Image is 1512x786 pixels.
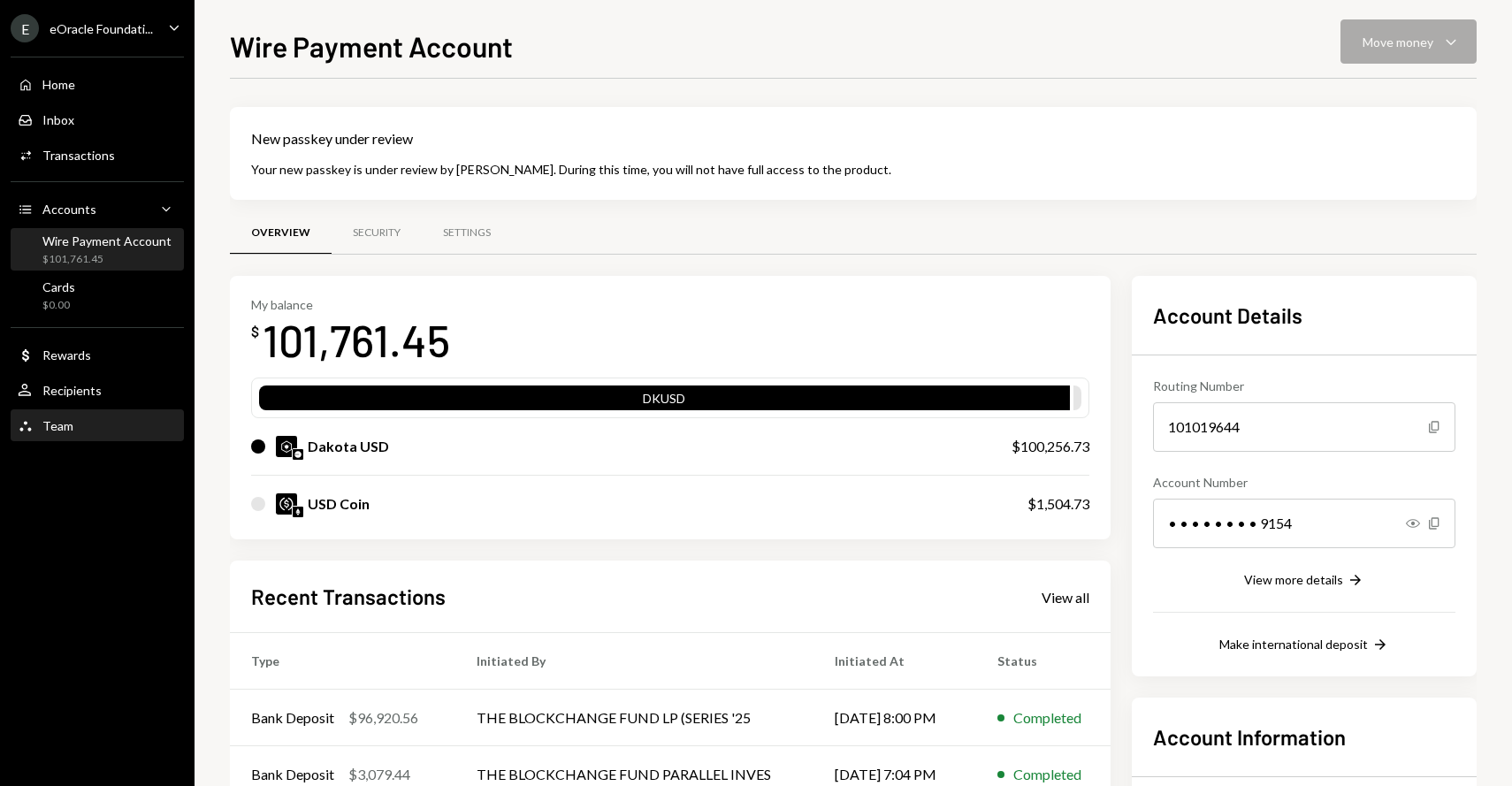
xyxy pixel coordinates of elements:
td: [DATE] 8:00 PM [813,690,975,746]
div: $1,504.73 [1027,493,1089,515]
div: Transactions [42,148,115,163]
div: eOracle Foundati... [50,21,153,36]
div: Completed [1013,707,1081,729]
img: DKUSD [276,436,297,457]
h2: Account Information [1153,722,1455,752]
div: Overview [251,225,310,240]
div: $101,761.45 [42,252,172,267]
div: Bank Deposit [251,707,334,729]
div: Make international deposit [1219,637,1368,652]
h1: Wire Payment Account [230,28,513,64]
div: $3,079.44 [348,764,410,785]
a: Settings [422,210,512,256]
div: $96,920.56 [348,707,418,729]
th: Status [976,633,1111,690]
div: Your new passkey is under review by [PERSON_NAME]. During this time, you will not have full acces... [251,160,1455,179]
a: Accounts [11,193,184,225]
img: base-mainnet [293,449,303,460]
div: Settings [443,225,491,240]
img: USDC [276,493,297,515]
div: Wire Payment Account [42,233,172,248]
a: Transactions [11,139,184,171]
div: Routing Number [1153,377,1455,395]
th: Type [230,633,455,690]
div: New passkey under review [251,128,1455,149]
div: Completed [1013,764,1081,785]
div: Recipients [42,383,102,398]
th: Initiated By [455,633,814,690]
div: Bank Deposit [251,764,334,785]
a: View all [1042,587,1089,607]
div: View all [1042,589,1089,607]
div: E [11,14,39,42]
div: Dakota USD [308,436,389,457]
div: 101019644 [1153,402,1455,452]
div: Team [42,418,73,433]
div: My balance [251,297,450,312]
a: Recipients [11,374,184,406]
div: DKUSD [259,389,1070,414]
a: Rewards [11,339,184,370]
div: Home [42,77,75,92]
td: THE BLOCKCHANGE FUND LP (SERIES '25 [455,690,814,746]
div: $ [251,323,259,340]
a: Wire Payment Account$101,761.45 [11,228,184,271]
a: Home [11,68,184,100]
div: Security [353,225,401,240]
a: Team [11,409,184,441]
div: USD Coin [308,493,370,515]
div: $0.00 [42,298,75,313]
a: Cards$0.00 [11,274,184,317]
h2: Account Details [1153,301,1455,330]
button: View more details [1244,571,1364,591]
th: Initiated At [813,633,975,690]
a: Overview [230,210,332,256]
div: Cards [42,279,75,294]
div: 101,761.45 [263,312,450,368]
div: Account Number [1153,473,1455,492]
a: Inbox [11,103,184,135]
div: Accounts [42,202,96,217]
img: ethereum-mainnet [293,507,303,517]
a: Security [332,210,422,256]
div: View more details [1244,572,1343,587]
div: • • • • • • • • 9154 [1153,499,1455,548]
button: Make international deposit [1219,636,1389,655]
h2: Recent Transactions [251,582,446,611]
div: $100,256.73 [1012,436,1089,457]
div: Rewards [42,347,91,362]
div: Inbox [42,112,74,127]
